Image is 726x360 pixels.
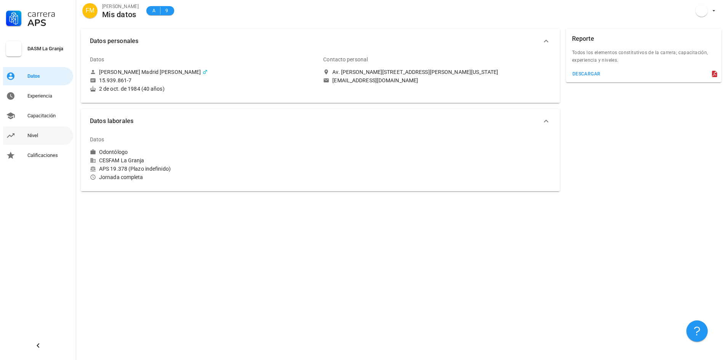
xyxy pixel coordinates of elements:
a: Calificaciones [3,146,73,165]
div: avatar [82,3,98,18]
button: Datos personales [81,29,560,53]
div: Capacitación [27,113,70,119]
a: [EMAIL_ADDRESS][DOMAIN_NAME] [323,77,550,84]
div: Datos [90,50,104,69]
div: Reporte [572,29,594,49]
div: APS 19.378 (Plazo indefinido) [90,165,317,172]
div: Odontólogo [99,149,128,155]
div: [PERSON_NAME] Madrid [PERSON_NAME] [99,69,201,75]
div: [EMAIL_ADDRESS][DOMAIN_NAME] [332,77,418,84]
a: Capacitación [3,107,73,125]
div: Carrera [27,9,70,18]
div: Mis datos [102,10,139,19]
span: Datos laborales [90,116,542,126]
a: Nivel [3,126,73,145]
div: avatar [696,5,708,17]
span: 9 [163,7,170,14]
button: descargar [569,69,604,79]
div: APS [27,18,70,27]
button: Datos laborales [81,109,560,133]
div: Calificaciones [27,152,70,158]
div: Todos los elementos constitutivos de la carrera; capacitación, experiencia y niveles. [566,49,721,69]
div: Nivel [27,133,70,139]
div: descargar [572,71,601,77]
div: Experiencia [27,93,70,99]
div: CESFAM La Granja [90,157,317,164]
div: [PERSON_NAME] [102,3,139,10]
span: Datos personales [90,36,542,46]
a: Experiencia [3,87,73,105]
div: DASM La Granja [27,46,70,52]
span: A [151,7,157,14]
div: 2 de oct. de 1984 (40 años) [90,85,317,92]
div: Av. [PERSON_NAME][STREET_ADDRESS][PERSON_NAME][US_STATE] [332,69,498,75]
div: Datos [90,130,104,149]
span: FM [85,3,94,18]
a: Av. [PERSON_NAME][STREET_ADDRESS][PERSON_NAME][US_STATE] [323,69,550,75]
div: Jornada completa [90,174,317,181]
div: 15.939.861-7 [99,77,131,84]
a: Datos [3,67,73,85]
div: Contacto personal [323,50,368,69]
div: Datos [27,73,70,79]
